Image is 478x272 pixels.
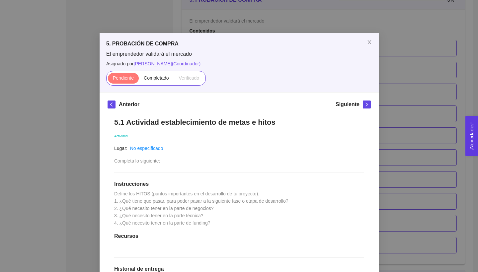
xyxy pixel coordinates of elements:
button: right [363,101,371,108]
span: right [363,102,370,107]
button: left [108,101,116,108]
h1: Recursos [114,233,364,239]
button: Open Feedback Widget [465,116,478,156]
span: Actividad [114,134,128,138]
span: [PERSON_NAME] ( Coordinador ) [133,61,200,66]
span: Completado [144,75,169,81]
h5: 5. PROBACIÓN DE COMPRA [106,40,372,48]
span: Define los HITOS (puntos importantes en el desarrollo de tu proyecto). 1. ¿Qué tiene que pasar, p... [114,191,288,226]
h5: Siguiente [335,101,359,108]
span: Completa lo siguiente: [114,158,160,164]
a: No especificado [130,146,163,151]
h5: Anterior [119,101,139,108]
span: Pendiente [113,75,133,81]
button: Close [360,33,379,52]
span: left [108,102,115,107]
span: close [367,39,372,45]
span: El emprendedor validará el mercado [106,50,372,58]
span: Asignado por [106,60,372,67]
article: Lugar: [114,145,127,152]
h1: Instrucciones [114,181,364,187]
span: Verificado [179,75,199,81]
h1: 5.1 Actividad establecimiento de metas e hitos [114,118,364,127]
